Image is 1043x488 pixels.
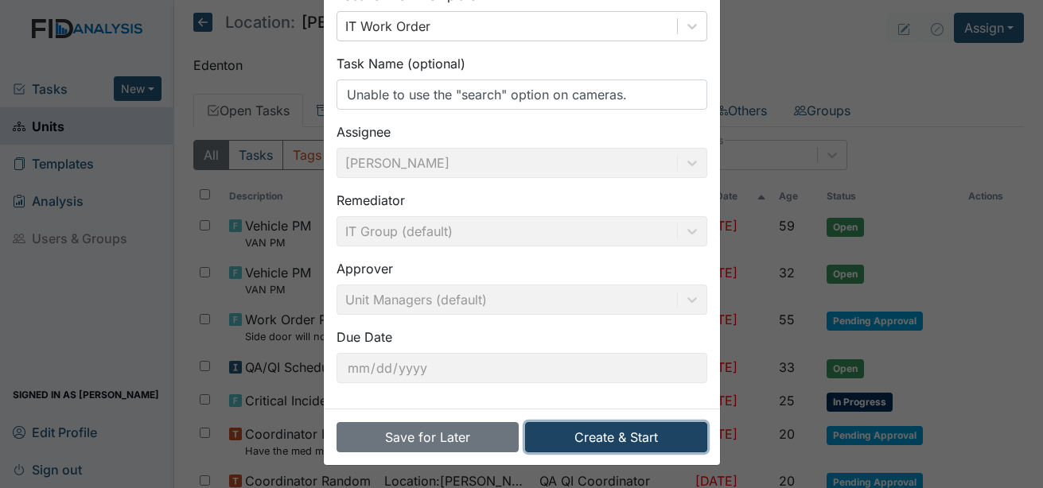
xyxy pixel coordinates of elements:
[337,54,465,73] label: Task Name (optional)
[337,122,391,141] label: Assignee
[337,191,405,210] label: Remediator
[525,422,707,452] button: Create & Start
[345,17,430,36] div: IT Work Order
[337,259,393,278] label: Approver
[337,422,519,452] button: Save for Later
[337,327,392,347] label: Due Date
